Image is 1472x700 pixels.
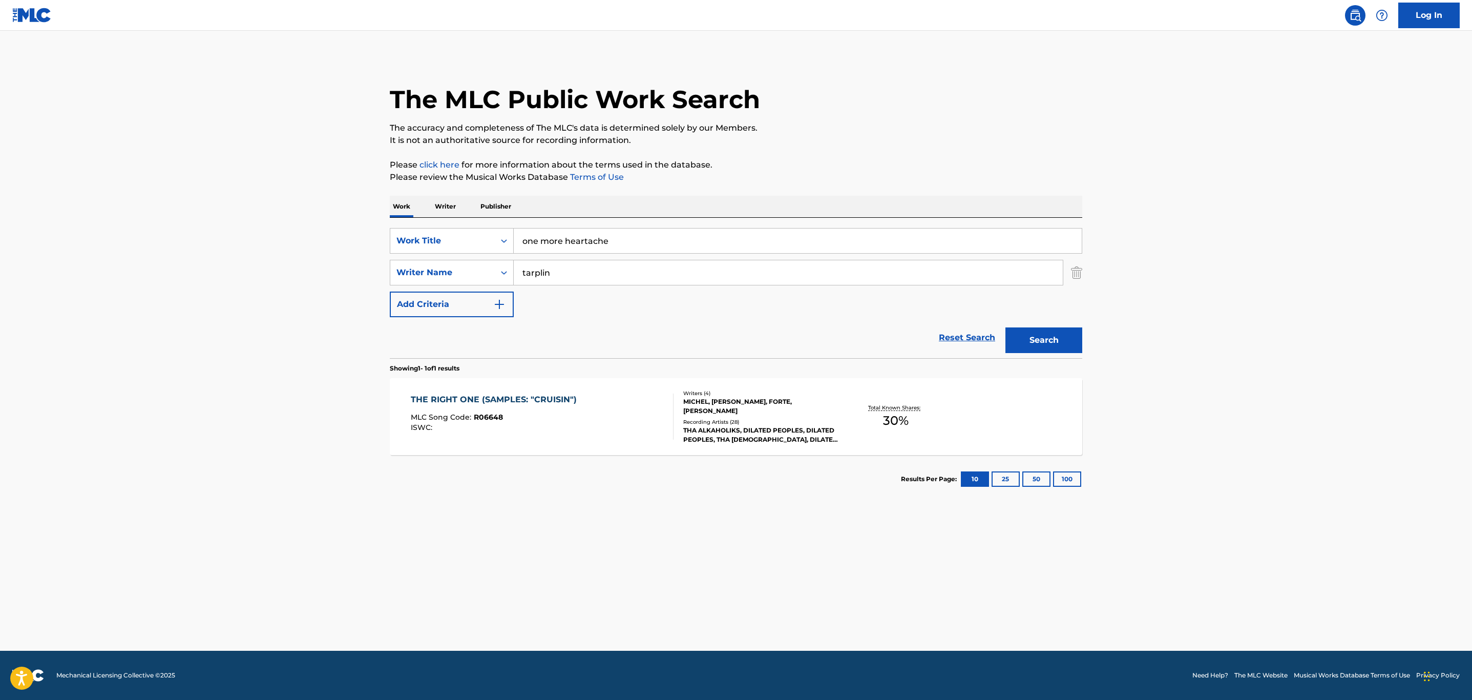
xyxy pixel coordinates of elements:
button: Add Criteria [390,292,514,317]
div: Work Title [396,235,489,247]
a: Reset Search [934,326,1000,349]
p: Publisher [477,196,514,217]
img: help [1376,9,1388,22]
p: Results Per Page: [901,475,959,484]
img: Delete Criterion [1071,260,1082,285]
div: Writer Name [396,266,489,279]
div: THE RIGHT ONE (SAMPLES: "CRUISIN") [411,394,582,406]
a: Log In [1398,3,1460,28]
span: MLC Song Code : [411,413,474,422]
iframe: Chat Widget [1421,651,1472,700]
button: 10 [961,471,989,487]
button: 50 [1022,471,1050,487]
p: Please for more information about the terms used in the database. [390,159,1082,171]
img: logo [12,669,44,682]
div: Recording Artists ( 28 ) [683,418,838,426]
p: Please review the Musical Works Database [390,171,1082,183]
h1: The MLC Public Work Search [390,84,760,115]
div: Writers ( 4 ) [683,389,838,397]
p: It is not an authoritative source for recording information. [390,134,1082,147]
a: click here [419,160,459,170]
button: 100 [1053,471,1081,487]
p: Total Known Shares: [868,404,923,411]
img: 9d2ae6d4665cec9f34b9.svg [493,298,506,311]
span: ISWC : [411,423,435,432]
a: The MLC Website [1234,671,1288,680]
p: Writer [432,196,459,217]
div: Drag [1424,661,1430,692]
a: Terms of Use [568,172,624,182]
div: MICHEL, [PERSON_NAME], FORTE, [PERSON_NAME] [683,397,838,416]
a: Privacy Policy [1416,671,1460,680]
span: R06648 [474,413,503,422]
button: Search [1005,327,1082,353]
form: Search Form [390,228,1082,358]
span: 30 % [883,411,909,430]
img: MLC Logo [12,8,52,23]
div: Help [1372,5,1392,26]
a: Musical Works Database Terms of Use [1294,671,1410,680]
p: Showing 1 - 1 of 1 results [390,364,459,373]
p: The accuracy and completeness of The MLC's data is determined solely by our Members. [390,122,1082,134]
a: THE RIGHT ONE (SAMPLES: "CRUISIN")MLC Song Code:R06648ISWC:Writers (4)MICHEL, [PERSON_NAME], FORT... [390,378,1082,455]
p: Work [390,196,413,217]
div: THA ALKAHOLIKS, DILATED PEOPLES, DILATED PEOPLES, THA [DEMOGRAPHIC_DATA], DILATED PEOPLES|THA ALK... [683,426,838,444]
span: Mechanical Licensing Collective © 2025 [56,671,175,680]
a: Need Help? [1192,671,1228,680]
button: 25 [992,471,1020,487]
a: Public Search [1345,5,1365,26]
img: search [1349,9,1361,22]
